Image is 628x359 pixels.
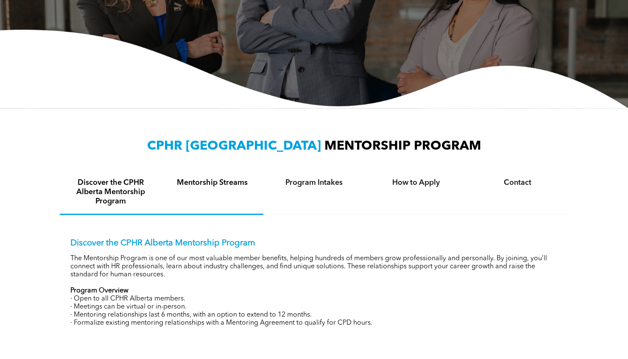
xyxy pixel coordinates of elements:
h4: Mentorship Streams [169,178,256,187]
h4: Program Intakes [271,178,357,187]
h4: Discover the CPHR Alberta Mentorship Program [67,178,154,206]
p: · Open to all CPHR Alberta members. [70,295,558,303]
span: MENTORSHIP PROGRAM [324,140,481,153]
p: · Meetings can be virtual or in-person. [70,303,558,311]
span: CPHR [GEOGRAPHIC_DATA] [147,140,321,153]
p: · Formalize existing mentoring relationships with a Mentoring Agreement to qualify for CPD hours. [70,319,558,327]
strong: Program Overview [70,287,128,294]
p: The Mentorship Program is one of our most valuable member benefits, helping hundreds of members g... [70,255,558,279]
p: Discover the CPHR Alberta Mentorship Program [70,238,558,248]
p: · Mentoring relationships last 6 months, with an option to extend to 12 months. [70,311,558,319]
h4: How to Apply [373,178,459,187]
h4: Contact [474,178,561,187]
